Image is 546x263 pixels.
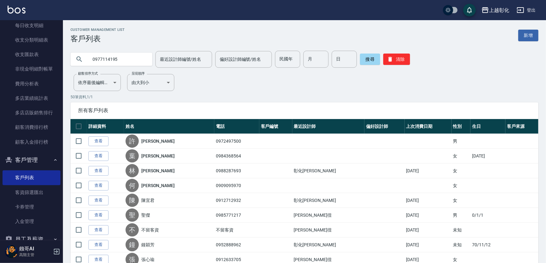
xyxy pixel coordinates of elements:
a: [PERSON_NAME] [141,153,175,159]
button: 登出 [514,4,538,16]
a: 不留客資 [141,227,159,233]
a: 收支匯款表 [3,47,60,62]
a: 非現金明細對帳單 [3,62,60,76]
a: 客戶列表 [3,170,60,185]
p: 50 筆資料, 1 / 1 [70,94,538,100]
div: 聖 [126,209,139,222]
td: 彰化[PERSON_NAME] [292,193,365,208]
td: [DATE] [405,237,452,252]
label: 呈現順序 [132,71,145,76]
td: 70/11/12 [470,237,505,252]
th: 客戶編號 [259,119,292,134]
div: 不 [126,223,139,237]
a: 入金管理 [3,214,60,229]
span: 所有客戶列表 [78,107,531,114]
img: Logo [8,6,25,14]
th: 客戶來源 [505,119,538,134]
th: 性別 [452,119,470,134]
button: 清除 [383,54,410,65]
th: 姓名 [124,119,214,134]
td: 彰化[PERSON_NAME] [292,237,365,252]
td: 0988287693 [214,163,259,178]
a: [PERSON_NAME] [141,138,175,144]
a: 查看 [88,181,109,191]
button: 客戶管理 [3,152,60,168]
a: 查看 [88,240,109,250]
a: 張心瑜 [141,256,155,263]
h2: Customer Management List [70,28,125,32]
a: 卡券管理 [3,200,60,214]
td: 0909095970 [214,178,259,193]
a: 收支分類明細表 [3,33,60,47]
td: 未知 [452,237,470,252]
img: Person [5,245,18,258]
div: 依序最後編輯時間 [74,74,121,91]
th: 最近設計師 [292,119,365,134]
td: [DATE] [405,223,452,237]
a: 客資篩選匯出 [3,185,60,200]
td: 男 [452,208,470,223]
div: 葉 [126,149,139,163]
div: 何 [126,179,139,192]
a: 鐘穎芳 [141,242,155,248]
a: 每日收支明細 [3,18,60,33]
a: 顧客消費排行榜 [3,120,60,134]
td: 0/1/1 [470,208,505,223]
div: 許 [126,134,139,148]
td: 女 [452,163,470,178]
p: 高階主管 [19,252,51,258]
a: 查看 [88,210,109,220]
a: 查看 [88,225,109,235]
label: 顧客排序方式 [78,71,98,76]
a: 多店店販銷售排行 [3,106,60,120]
td: [DATE] [405,163,452,178]
td: 女 [452,178,470,193]
a: 多店業績統計表 [3,91,60,106]
td: [PERSON_NAME]徨 [292,208,365,223]
div: 上越彰化 [489,6,509,14]
div: 林 [126,164,139,177]
h5: 鏹哥AI [19,246,51,252]
button: 搜尋 [360,54,380,65]
th: 電話 [214,119,259,134]
button: 員工及薪資 [3,231,60,248]
a: [PERSON_NAME] [141,168,175,174]
th: 生日 [470,119,505,134]
a: 查看 [88,166,109,176]
div: 陳 [126,194,139,207]
td: 0972497500 [214,134,259,149]
div: 鐘 [126,238,139,251]
td: 0985771217 [214,208,259,223]
th: 偏好設計師 [364,119,404,134]
h3: 客戶列表 [70,34,125,43]
th: 上次消費日期 [405,119,452,134]
td: [DATE] [470,149,505,163]
td: [DATE] [405,208,452,223]
input: 搜尋關鍵字 [88,51,147,68]
a: [PERSON_NAME] [141,182,175,189]
td: 彰化[PERSON_NAME] [292,163,365,178]
button: save [463,4,476,16]
td: 不留客資 [214,223,259,237]
a: 查看 [88,196,109,205]
td: 0912712932 [214,193,259,208]
a: 陳宜君 [141,197,155,203]
td: [PERSON_NAME]徨 [292,223,365,237]
button: 上越彰化 [479,4,512,17]
td: 0952888962 [214,237,259,252]
td: [DATE] [405,193,452,208]
td: 女 [452,193,470,208]
td: 未知 [452,223,470,237]
a: 費用分析表 [3,77,60,91]
td: 0984368564 [214,149,259,163]
td: 男 [452,134,470,149]
td: 女 [452,149,470,163]
a: 查看 [88,136,109,146]
th: 詳細資料 [87,119,124,134]
div: 由大到小 [127,74,174,91]
a: 查看 [88,151,109,161]
a: 新增 [518,30,538,41]
a: 聖傑 [141,212,150,218]
a: 顧客入金排行榜 [3,135,60,149]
